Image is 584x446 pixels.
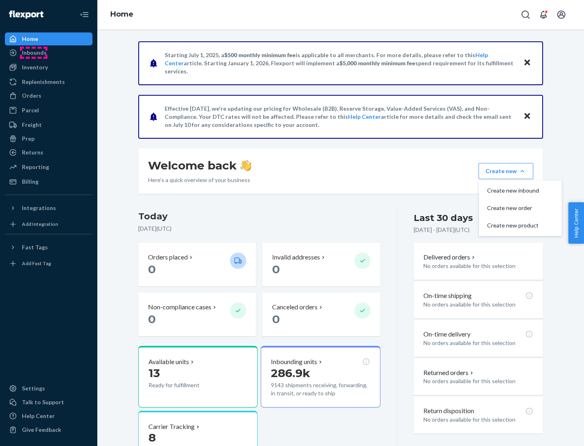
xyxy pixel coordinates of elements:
[414,226,470,234] p: [DATE] - [DATE] ( UTC )
[148,431,156,444] span: 8
[5,218,92,231] a: Add Integration
[348,113,381,120] a: Help Center
[22,398,64,406] div: Talk to Support
[535,6,552,23] button: Open notifications
[148,158,251,173] h1: Welcome back
[479,163,533,179] button: Create newCreate new inboundCreate new orderCreate new product
[148,262,156,276] span: 0
[138,346,258,407] button: Available units13Ready for fulfillment
[5,61,92,74] a: Inventory
[22,426,61,434] div: Give Feedback
[22,92,41,100] div: Orders
[224,51,296,58] span: $500 monthly minimum fee
[148,381,223,389] p: Ready for fulfillment
[487,205,539,211] span: Create new order
[138,210,380,223] h3: Today
[522,57,532,69] button: Close
[5,161,92,174] a: Reporting
[487,223,539,228] span: Create new product
[22,35,38,43] div: Home
[423,330,470,339] p: On-time delivery
[272,253,320,262] p: Invalid addresses
[22,63,48,71] div: Inventory
[5,32,92,45] a: Home
[22,121,42,129] div: Freight
[5,118,92,131] a: Freight
[22,412,55,420] div: Help Center
[5,46,92,59] a: Inbounds
[271,381,370,397] p: 9143 shipments receiving, forwarding, in transit, or ready to ship
[271,357,317,367] p: Inbounding units
[522,111,532,122] button: Close
[568,202,584,244] button: Help Center
[262,293,380,336] button: Canceled orders 0
[22,384,45,392] div: Settings
[138,225,380,233] p: [DATE] ( UTC )
[104,3,140,26] ol: breadcrumbs
[423,406,474,416] p: Return disposition
[423,377,533,385] p: No orders available for this selection
[22,148,43,157] div: Returns
[148,312,156,326] span: 0
[138,293,256,336] button: Non-compliance cases 0
[22,221,58,227] div: Add Integration
[271,366,310,380] span: 286.9k
[487,188,539,193] span: Create new inbound
[148,357,189,367] p: Available units
[22,49,47,57] div: Inbounds
[240,160,251,171] img: hand-wave emoji
[22,260,51,267] div: Add Fast Tag
[148,302,211,312] p: Non-compliance cases
[553,6,569,23] button: Open account menu
[22,78,65,86] div: Replenishments
[148,176,251,184] p: Here’s a quick overview of your business
[517,6,534,23] button: Open Search Box
[423,368,475,377] button: Returned orders
[5,396,92,409] a: Talk to Support
[5,89,92,102] a: Orders
[148,366,160,380] span: 13
[481,217,560,234] button: Create new product
[272,312,280,326] span: 0
[5,146,92,159] a: Returns
[22,135,34,143] div: Prep
[5,175,92,188] a: Billing
[110,10,133,19] a: Home
[148,253,188,262] p: Orders placed
[165,51,515,75] p: Starting July 1, 2025, a is applicable to all merchants. For more details, please refer to this a...
[481,182,560,199] button: Create new inbound
[5,75,92,88] a: Replenishments
[9,11,43,19] img: Flexport logo
[148,422,195,431] p: Carrier Tracking
[339,60,415,66] span: $5,000 monthly minimum fee
[138,243,256,286] button: Orders placed 0
[5,423,92,436] button: Give Feedback
[423,339,533,347] p: No orders available for this selection
[22,243,48,251] div: Fast Tags
[22,204,56,212] div: Integrations
[261,346,380,407] button: Inbounding units286.9k9143 shipments receiving, forwarding, in transit, or ready to ship
[5,257,92,270] a: Add Fast Tag
[76,6,92,23] button: Close Navigation
[262,243,380,286] button: Invalid addresses 0
[423,291,472,300] p: On-time shipping
[22,163,49,171] div: Reporting
[481,199,560,217] button: Create new order
[414,212,473,224] div: Last 30 days
[423,253,477,262] button: Delivered orders
[5,202,92,214] button: Integrations
[165,105,515,129] p: Effective [DATE], we're updating our pricing for Wholesale (B2B), Reserve Storage, Value-Added Se...
[423,416,533,424] p: No orders available for this selection
[22,106,39,114] div: Parcel
[5,104,92,117] a: Parcel
[22,178,39,186] div: Billing
[5,382,92,395] a: Settings
[272,302,318,312] p: Canceled orders
[272,262,280,276] span: 0
[5,241,92,254] button: Fast Tags
[423,300,533,309] p: No orders available for this selection
[5,132,92,145] a: Prep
